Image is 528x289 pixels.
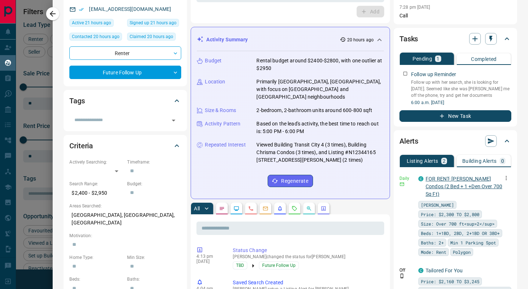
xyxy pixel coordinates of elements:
div: condos.ca [418,176,423,181]
div: Activity Summary20 hours ago [197,33,384,46]
div: Tasks [399,30,511,48]
button: Open [168,115,179,125]
svg: Requests [292,206,297,211]
svg: Push Notification Only [399,273,405,278]
h2: Tags [69,95,85,107]
span: Future Follow Up [262,262,296,269]
span: Size: Over 700 ft<sup>2</sup> [421,220,495,227]
svg: Email [399,182,405,187]
p: Areas Searched: [69,203,181,209]
h2: Tasks [399,33,418,45]
div: Mon Oct 13 2025 [127,33,181,43]
svg: Agent Actions [321,206,326,211]
div: Renter [69,46,181,60]
p: $2,400 - $2,950 [69,187,123,199]
p: Home Type: [69,254,123,261]
p: All [194,206,200,211]
p: 7:28 pm [DATE] [399,5,430,10]
p: Size & Rooms [205,107,236,114]
p: 2-bedroom, 2-bathroom units around 600-800 sqft [256,107,372,114]
div: condos.ca [418,268,423,273]
p: Listing Alerts [407,158,438,164]
p: Call [399,12,511,20]
p: Budget [205,57,222,65]
p: Budget: [127,181,181,187]
span: Active 21 hours ago [72,19,111,26]
p: Actively Searching: [69,159,123,165]
div: Mon Oct 13 2025 [127,19,181,29]
p: 6:00 a.m. [DATE] [411,99,511,106]
a: FOR RENT- [PERSON_NAME] Condos (2 Bed + 1 +Den Over 700 Sq Ft) [426,176,502,197]
a: [EMAIL_ADDRESS][DOMAIN_NAME] [89,6,171,12]
p: Beds: [69,276,123,282]
p: [GEOGRAPHIC_DATA], [GEOGRAPHIC_DATA], [GEOGRAPHIC_DATA] [69,209,181,229]
div: Criteria [69,137,181,154]
p: Status Change [233,247,381,254]
p: Saved Search Created [233,279,381,286]
p: Min Size: [127,254,181,261]
button: New Task [399,110,511,122]
p: Daily [399,175,414,182]
span: Baths: 2+ [421,239,444,246]
svg: Notes [219,206,225,211]
p: Viewed Building Transit City 4 (3 times), Building Chrisma Condos (3 times), and Listing #N123441... [256,141,384,164]
p: Activity Pattern [205,120,240,128]
span: Contacted 20 hours ago [72,33,119,40]
button: Regenerate [268,175,313,187]
p: [PERSON_NAME] changed the status for [PERSON_NAME] [233,254,381,259]
span: Claimed 20 hours ago [130,33,173,40]
div: Mon Oct 13 2025 [69,19,123,29]
p: [DATE] [196,259,222,264]
p: Follow up Reminder [411,71,456,78]
p: Building Alerts [462,158,497,164]
p: Baths: [127,276,181,282]
span: Price: $2,300 TO $2,800 [421,211,479,218]
p: Rental budget around $2400-$2800, with one outlier at $2950 [256,57,384,72]
p: Follow up with her search, she is looking for [DATE]. Seemed like she was [PERSON_NAME] me off th... [411,79,511,99]
p: 20 hours ago [347,37,374,43]
p: 4:13 pm [196,254,222,259]
span: Min 1 Parking Spot [450,239,496,246]
div: Future Follow Up [69,66,181,79]
span: [PERSON_NAME] [421,201,454,209]
p: 1 [436,56,439,61]
p: Primarily [GEOGRAPHIC_DATA], [GEOGRAPHIC_DATA], with focus on [GEOGRAPHIC_DATA] and [GEOGRAPHIC_D... [256,78,384,101]
p: Based on the lead's activity, the best time to reach out is: 5:00 PM - 6:00 PM [256,120,384,135]
p: Pending [413,56,432,61]
h2: Alerts [399,135,418,147]
svg: Listing Alerts [277,206,283,211]
span: TBD [236,262,244,269]
span: Beds: 1+1BD, 2BD, 2+1BD OR 3BD+ [421,230,500,237]
svg: Calls [248,206,254,211]
span: Price: $2,160 TO $3,245 [421,278,479,285]
h2: Criteria [69,140,93,152]
p: Off [399,267,414,273]
p: Repeated Interest [205,141,245,149]
span: Polygon [453,248,471,256]
div: Alerts [399,132,511,150]
a: Tailored For You [426,268,463,273]
svg: Lead Browsing Activity [233,206,239,211]
p: Search Range: [69,181,123,187]
p: 2 [443,158,446,164]
span: Signed up 21 hours ago [130,19,176,26]
svg: Email Verified [79,7,84,12]
p: Activity Summary [206,36,248,44]
p: Location [205,78,225,86]
svg: Emails [263,206,268,211]
div: Tags [69,92,181,110]
svg: Opportunities [306,206,312,211]
div: Mon Oct 13 2025 [69,33,123,43]
p: 0 [501,158,504,164]
p: Timeframe: [127,159,181,165]
span: Mode: Rent [421,248,446,256]
p: Completed [471,57,497,62]
p: Motivation: [69,232,181,239]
